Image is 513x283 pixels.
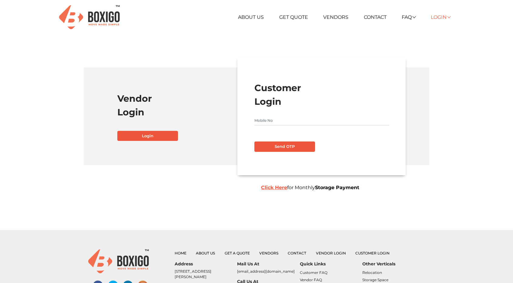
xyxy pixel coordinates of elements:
[237,269,295,274] a: [EMAIL_ADDRESS][DOMAIN_NAME]
[261,185,287,190] a: Click Here
[300,278,322,282] a: Vendor FAQ
[225,251,250,255] a: Get a Quote
[300,270,327,275] a: Customer FAQ
[364,14,387,20] a: Contact
[196,251,215,255] a: About Us
[315,185,359,190] b: Storage Payment
[238,14,264,20] a: About Us
[256,184,429,191] div: for Monthly
[88,249,149,273] img: boxigo_logo_small
[117,131,178,141] a: Login
[316,251,346,255] a: Vendor Login
[288,251,306,255] a: Contact
[402,14,415,20] a: FAQ
[362,278,388,282] a: Storage Space
[300,261,362,267] h6: Quick Links
[237,261,300,267] h6: Mail Us At
[175,251,186,255] a: Home
[254,81,389,108] h1: Customer Login
[362,261,425,267] h6: Other Verticals
[175,269,237,280] p: [STREET_ADDRESS][PERSON_NAME]
[279,14,308,20] a: Get Quote
[117,92,252,119] h1: Vendor Login
[175,261,237,267] h6: Address
[254,141,315,152] button: Send OTP
[355,251,390,255] a: Customer Login
[431,14,450,20] a: Login
[362,270,382,275] a: Relocation
[59,5,120,29] img: Boxigo
[323,14,348,20] a: Vendors
[254,116,389,125] input: Mobile No
[259,251,278,255] a: Vendors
